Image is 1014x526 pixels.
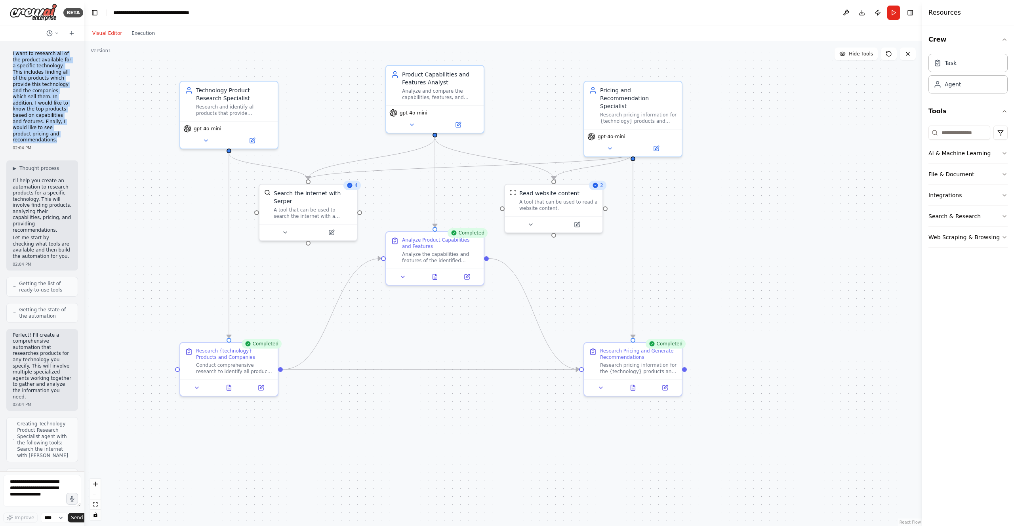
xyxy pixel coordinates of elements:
div: CompletedResearch {technology} Products and CompaniesConduct comprehensive research to identify a... [179,342,278,396]
button: Open in side panel [634,144,679,153]
span: Send [71,515,83,521]
button: Open in side panel [651,383,679,393]
div: Analyze Product Capabilities and Features [402,237,479,250]
div: Technology Product Research SpecialistResearch and identify all products that provide {technology... [179,81,278,149]
button: zoom out [90,489,101,499]
div: Conduct comprehensive research to identify all products that provide {technology} capabilities. R... [196,362,273,375]
p: I'll help you create an automation to research products for a specific technology. This will invo... [13,178,72,233]
button: View output [616,383,650,393]
div: Research and identify all products that provide {technology} capabilities, including the companie... [196,104,273,116]
div: Research pricing information for {technology} products and provide strategic recommendations base... [600,112,677,124]
span: 4 [355,182,358,189]
button: fit view [90,499,101,510]
g: Edge from 43a53f91-fc37-4e4a-a13b-ba46a5ed68d1 to ed2501f2-54bf-42eb-951c-e842ac36f5dd [489,255,579,374]
span: Creating Technology Product Research Specialist agent with the following tools: Search the intern... [17,421,71,459]
button: Open in side panel [436,120,480,130]
div: Product Capabilities and Features AnalystAnalyze and compare the capabilities, features, and tech... [385,65,484,133]
g: Edge from 5b7b1629-e1f7-416a-b4bb-573730c034d3 to ef6e3be4-9e42-4711-b5bd-af51dfabe345 [304,137,439,179]
p: Perfect! I'll create a comprehensive automation that researches products for any technology you s... [13,332,72,400]
g: Edge from 14bd579d-42b1-410e-b92f-d350816f976b to ed2501f2-54bf-42eb-951c-e842ac36f5dd [283,366,579,374]
button: View output [418,272,452,282]
div: Search the internet with Serper [274,189,352,205]
span: gpt-4o-mini [400,110,427,116]
img: Logo [10,4,57,21]
button: Integrations [928,185,1008,206]
div: 2ScrapeWebsiteToolRead website contentA tool that can be used to read a website content. [504,184,603,233]
button: Tools [928,100,1008,122]
div: CompletedAnalyze Product Capabilities and FeaturesAnalyze the capabilities and features of the id... [385,231,484,286]
button: Crew [928,29,1008,51]
div: Tools [928,122,1008,254]
button: Search & Research [928,206,1008,227]
span: Improve [15,515,34,521]
div: Completed [646,339,686,349]
button: toggle interactivity [90,510,101,520]
div: A tool that can be used to search the internet with a search_query. Supports different search typ... [274,207,352,219]
g: Edge from 714c501b-b6b4-4bd7-9534-ebec04cab083 to ed2501f2-54bf-42eb-951c-e842ac36f5dd [629,153,637,338]
span: Getting the list of ready-to-use tools [19,280,71,293]
div: Pricing and Recommendation Specialist [600,86,677,110]
button: Send [68,513,92,522]
button: Improve [3,513,38,523]
g: Edge from c20c4fe1-6d08-4597-8872-2757f14c0c7b to ef6e3be4-9e42-4711-b5bd-af51dfabe345 [225,153,312,179]
button: Execution [127,29,160,38]
div: CompletedResearch Pricing and Generate RecommendationsResearch pricing information for the {techn... [583,342,682,396]
button: ▶Thought process [13,165,59,172]
div: A tool that can be used to read a website content. [519,199,598,212]
div: Version 1 [91,48,111,54]
div: 02:04 PM [13,402,72,408]
img: ScrapeWebsiteTool [510,189,516,196]
g: Edge from 14bd579d-42b1-410e-b92f-d350816f976b to 43a53f91-fc37-4e4a-a13b-ba46a5ed68d1 [283,255,381,374]
span: Getting the state of the automation [19,307,71,319]
g: Edge from 714c501b-b6b4-4bd7-9534-ebec04cab083 to 5dc5913e-59f0-45fe-bb8a-28d3fc648331 [550,153,637,179]
span: 2 [600,182,603,189]
div: React Flow controls [90,479,101,520]
button: File & Document [928,164,1008,185]
span: Hide Tools [849,51,873,57]
div: Product Capabilities and Features Analyst [402,71,479,86]
button: Hide left sidebar [89,7,100,18]
button: Open in side panel [247,383,274,393]
button: Click to speak your automation idea [66,493,78,505]
div: Research pricing information for the {technology} products and generate strategic recommendations... [600,362,677,375]
div: Completed [448,228,488,238]
button: Open in side panel [309,228,354,237]
div: Agent [945,80,961,88]
button: Hide Tools [835,48,878,60]
div: Analyze the capabilities and features of the identified {technology} products to determine the to... [402,251,479,264]
div: Task [945,59,957,67]
button: Switch to previous chat [43,29,62,38]
div: 02:04 PM [13,145,72,151]
img: SerperDevTool [264,189,271,196]
p: I want to research all of the product available for a specific technology. This includes finding ... [13,51,72,143]
nav: breadcrumb [113,9,202,17]
div: Research Pricing and Generate Recommendations [600,348,677,360]
button: Open in side panel [555,220,599,229]
p: Let me start by checking what tools are available and then build the automation for you. [13,235,72,259]
span: gpt-4o-mini [598,133,625,140]
button: Web Scraping & Browsing [928,227,1008,248]
button: Hide right sidebar [905,7,916,18]
button: zoom in [90,479,101,489]
a: React Flow attribution [900,520,921,524]
span: Thought process [19,165,59,172]
button: Open in side panel [453,272,480,282]
div: Pricing and Recommendation SpecialistResearch pricing information for {technology} products and p... [583,81,682,157]
span: gpt-4o-mini [194,126,221,132]
button: View output [212,383,246,393]
div: Read website content [519,189,579,197]
div: Technology Product Research Specialist [196,86,273,102]
div: Crew [928,51,1008,100]
div: 02:04 PM [13,261,72,267]
button: Start a new chat [65,29,78,38]
span: ▶ [13,165,16,172]
g: Edge from 714c501b-b6b4-4bd7-9534-ebec04cab083 to ef6e3be4-9e42-4711-b5bd-af51dfabe345 [304,153,637,179]
div: 4SerperDevToolSearch the internet with SerperA tool that can be used to search the internet with ... [259,184,358,241]
button: Visual Editor [88,29,127,38]
button: Open in side panel [230,136,274,145]
div: Completed [242,339,282,349]
div: Analyze and compare the capabilities, features, and technical specifications of {technology} prod... [402,88,479,101]
div: Research {technology} Products and Companies [196,348,273,360]
g: Edge from 5b7b1629-e1f7-416a-b4bb-573730c034d3 to 5dc5913e-59f0-45fe-bb8a-28d3fc648331 [431,137,558,179]
h4: Resources [928,8,961,17]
